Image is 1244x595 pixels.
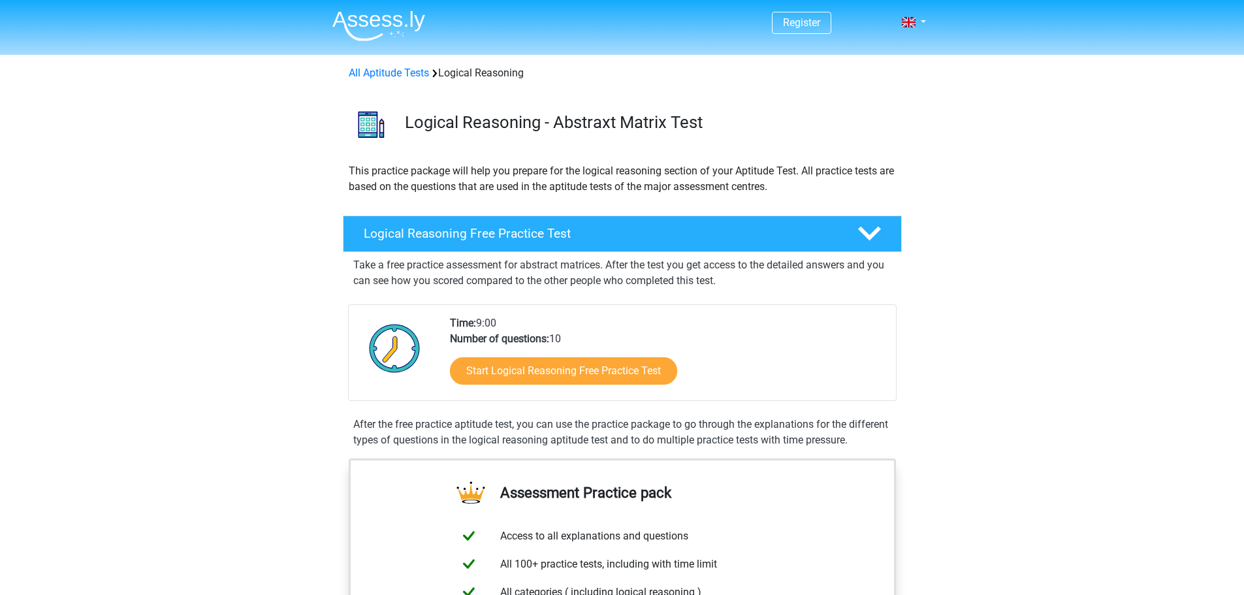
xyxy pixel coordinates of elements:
b: Number of questions: [450,332,549,345]
a: All Aptitude Tests [349,67,429,79]
h4: Logical Reasoning Free Practice Test [364,226,837,241]
div: After the free practice aptitude test, you can use the practice package to go through the explana... [348,417,897,448]
a: Register [783,16,820,29]
p: Take a free practice assessment for abstract matrices. After the test you get access to the detai... [353,257,891,289]
div: 9:00 10 [440,315,895,400]
p: This practice package will help you prepare for the logical reasoning section of your Aptitude Te... [349,163,896,195]
b: Time: [450,317,476,329]
img: Clock [362,315,428,381]
div: Logical Reasoning [343,65,901,81]
a: Logical Reasoning Free Practice Test [338,216,907,252]
img: logical reasoning [343,97,399,152]
a: Start Logical Reasoning Free Practice Test [450,357,677,385]
h3: Logical Reasoning - Abstraxt Matrix Test [405,112,891,133]
img: Assessly [332,10,425,41]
